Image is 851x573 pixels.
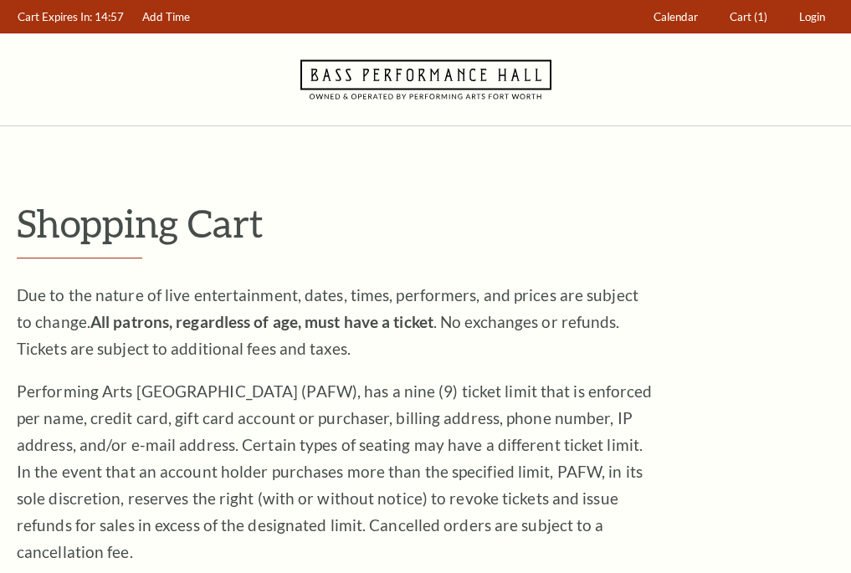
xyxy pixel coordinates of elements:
[722,1,776,33] a: Cart (1)
[646,1,706,33] a: Calendar
[17,202,834,244] p: Shopping Cart
[90,312,433,331] strong: All patrons, regardless of age, must have a ticket
[18,10,92,23] span: Cart Expires In:
[95,10,124,23] span: 14:57
[654,10,698,23] span: Calendar
[799,10,825,23] span: Login
[17,378,653,565] p: Performing Arts [GEOGRAPHIC_DATA] (PAFW), has a nine (9) ticket limit that is enforced per name, ...
[730,10,751,23] span: Cart
[792,1,833,33] a: Login
[754,10,767,23] span: (1)
[17,285,638,358] span: Due to the nature of live entertainment, dates, times, performers, and prices are subject to chan...
[135,1,198,33] a: Add Time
